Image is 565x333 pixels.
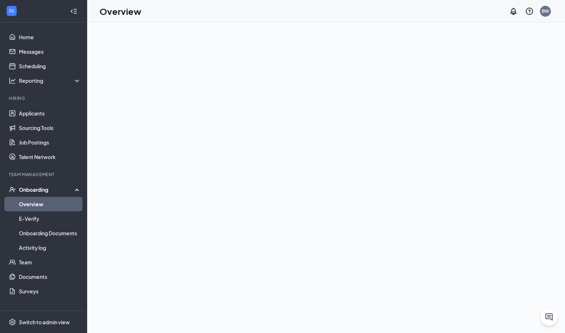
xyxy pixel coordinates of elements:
[70,8,77,15] svg: Collapse
[19,226,81,240] a: Onboarding Documents
[509,7,518,16] svg: Notifications
[19,255,81,269] a: Team
[99,5,141,17] h1: Overview
[19,269,81,284] a: Documents
[540,308,558,326] button: ChatActive
[9,186,16,193] svg: UserCheck
[19,121,81,135] a: Sourcing Tools
[19,211,81,226] a: E-Verify
[9,95,80,101] div: Hiring
[525,7,534,16] svg: QuestionInfo
[19,318,70,326] div: Switch to admin view
[19,106,81,121] a: Applicants
[19,30,81,44] a: Home
[9,318,16,326] svg: Settings
[19,197,81,211] a: Overview
[19,284,81,299] a: Surveys
[19,135,81,150] a: Job Postings
[19,59,81,73] a: Scheduling
[542,8,549,14] div: BW
[19,77,81,84] div: Reporting
[19,150,81,164] a: Talent Network
[545,313,553,321] svg: ChatActive
[19,44,81,59] a: Messages
[19,186,75,193] div: Onboarding
[9,171,80,178] div: Team Management
[19,240,81,255] a: Activity log
[8,7,15,15] svg: WorkstreamLogo
[9,77,16,84] svg: Analysis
